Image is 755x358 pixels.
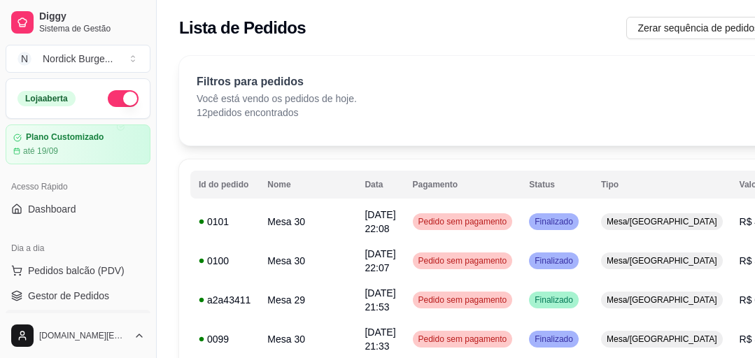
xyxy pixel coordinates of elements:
p: 12 pedidos encontrados [197,106,357,120]
button: [DOMAIN_NAME][EMAIL_ADDRESS][DOMAIN_NAME] [6,319,150,352]
td: Mesa 30 [259,241,356,280]
div: Dia a dia [6,237,150,259]
span: [DOMAIN_NAME][EMAIL_ADDRESS][DOMAIN_NAME] [39,330,128,341]
article: até 19/09 [23,145,58,157]
span: N [17,52,31,66]
span: [DATE] 21:33 [365,327,395,352]
div: 0101 [199,215,251,229]
th: Data [356,171,404,199]
span: Finalizado [532,334,576,345]
p: Filtros para pedidos [197,73,357,90]
a: Plano Customizadoaté 19/09 [6,124,150,164]
div: 0099 [199,332,251,346]
div: Acesso Rápido [6,176,150,198]
span: Mesa/[GEOGRAPHIC_DATA] [604,216,720,227]
span: Pedido sem pagamento [416,334,510,345]
a: Gestor de Pedidos [6,285,150,307]
span: Diggy [39,10,145,23]
span: Mesa/[GEOGRAPHIC_DATA] [604,255,720,266]
article: Plano Customizado [26,132,104,143]
span: Dashboard [28,202,76,216]
span: Finalizado [532,294,576,306]
button: Pedidos balcão (PDV) [6,259,150,282]
button: Select a team [6,45,150,73]
button: Alterar Status [108,90,139,107]
div: a2a43411 [199,293,251,307]
th: Pagamento [404,171,521,199]
span: Pedido sem pagamento [416,216,510,227]
span: Finalizado [532,216,576,227]
p: Você está vendo os pedidos de hoje. [197,92,357,106]
th: Nome [259,171,356,199]
span: Pedidos balcão (PDV) [28,264,125,278]
span: Mesa/[GEOGRAPHIC_DATA] [604,334,720,345]
div: 0100 [199,254,251,268]
span: Pedido sem pagamento [416,255,510,266]
span: Sistema de Gestão [39,23,145,34]
td: Mesa 30 [259,202,356,241]
td: Mesa 29 [259,280,356,320]
th: Tipo [593,171,731,199]
span: [DATE] 21:53 [365,287,395,313]
span: Finalizado [532,255,576,266]
div: Nordick Burge ... [43,52,113,66]
span: [DATE] 22:07 [365,248,395,273]
span: Pedido sem pagamento [416,294,510,306]
h2: Lista de Pedidos [179,17,306,39]
span: Gestor de Pedidos [28,289,109,303]
th: Status [521,171,593,199]
a: Lista de Pedidos [6,310,150,332]
div: Loja aberta [17,91,76,106]
th: Id do pedido [190,171,259,199]
span: [DATE] 22:08 [365,209,395,234]
span: Mesa/[GEOGRAPHIC_DATA] [604,294,720,306]
a: Dashboard [6,198,150,220]
a: DiggySistema de Gestão [6,6,150,39]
